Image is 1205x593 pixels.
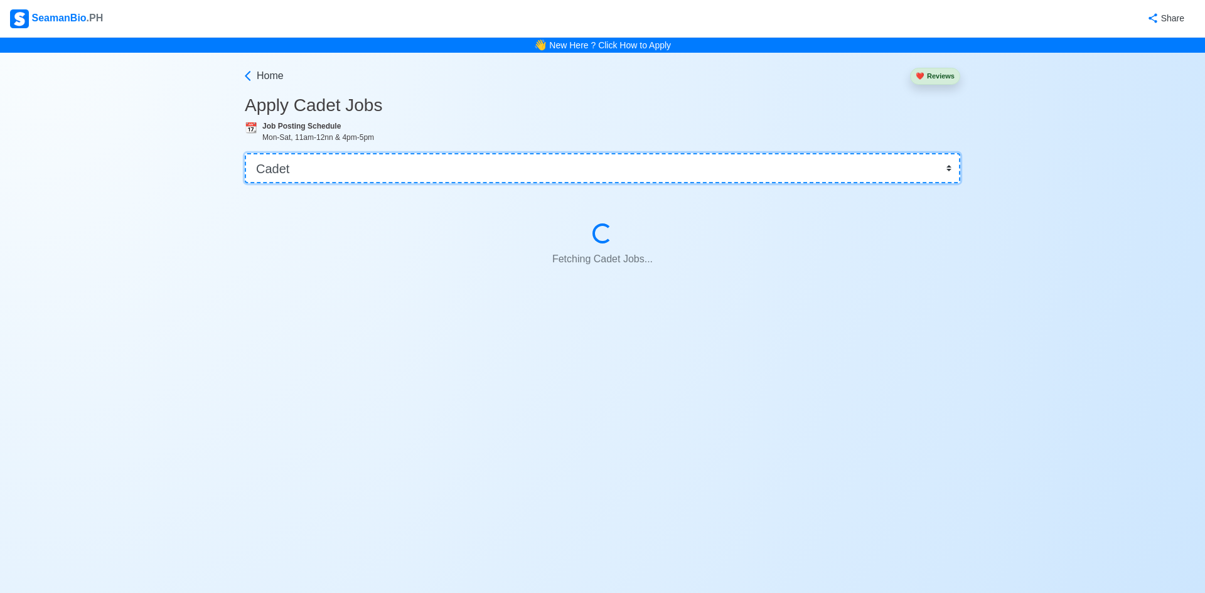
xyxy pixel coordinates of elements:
[10,9,29,28] img: Logo
[1135,6,1195,31] button: Share
[532,36,549,55] span: bell
[245,95,960,116] h3: Apply Cadet Jobs
[245,122,257,133] span: calendar
[910,68,960,85] button: heartReviews
[262,132,960,143] div: Mon-Sat, 11am-12nn & 4pm-5pm
[242,68,284,83] a: Home
[275,247,930,272] p: Fetching Cadet Jobs...
[10,9,103,28] div: SeamanBio
[262,122,341,131] b: Job Posting Schedule
[549,40,671,50] a: New Here ? Click How to Apply
[87,13,104,23] span: .PH
[916,72,924,80] span: heart
[257,68,284,83] span: Home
